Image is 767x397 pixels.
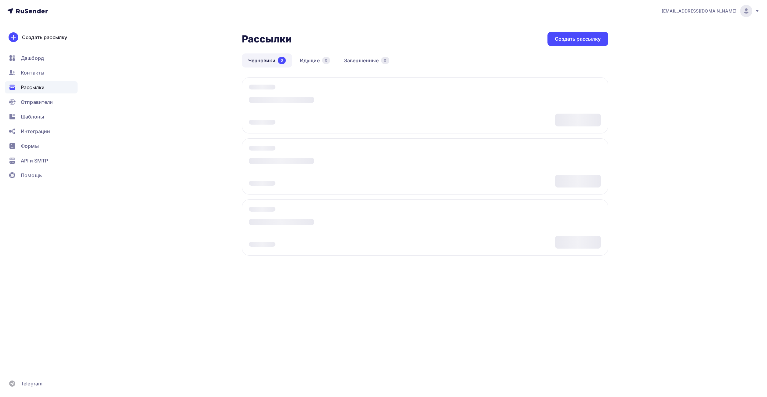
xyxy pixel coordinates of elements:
[278,57,286,64] div: 0
[322,57,330,64] div: 0
[5,96,78,108] a: Отправители
[242,33,292,45] h2: Рассылки
[5,140,78,152] a: Формы
[21,128,50,135] span: Интеграции
[22,34,67,41] div: Создать рассылку
[5,111,78,123] a: Шаблоны
[21,380,42,387] span: Telegram
[242,53,292,67] a: Черновики0
[21,157,48,164] span: API и SMTP
[21,98,53,106] span: Отправители
[662,8,736,14] span: [EMAIL_ADDRESS][DOMAIN_NAME]
[21,84,45,91] span: Рассылки
[5,52,78,64] a: Дашборд
[21,69,44,76] span: Контакты
[338,53,396,67] a: Завершенные0
[21,113,44,120] span: Шаблоны
[21,172,42,179] span: Помощь
[21,142,39,150] span: Формы
[381,57,389,64] div: 0
[662,5,760,17] a: [EMAIL_ADDRESS][DOMAIN_NAME]
[5,81,78,93] a: Рассылки
[21,54,44,62] span: Дашборд
[5,67,78,79] a: Контакты
[293,53,336,67] a: Идущие0
[555,35,601,42] div: Создать рассылку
